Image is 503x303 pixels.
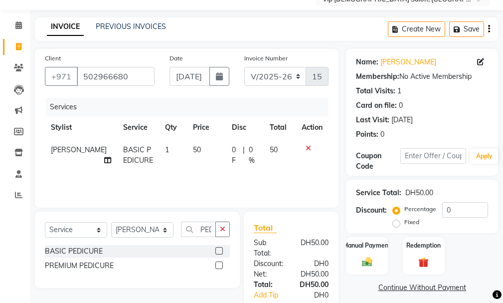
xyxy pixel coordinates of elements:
span: BASIC PEDICURE [123,145,153,165]
label: Percentage [404,205,436,214]
th: Stylist [45,116,117,139]
input: Search by Name/Mobile/Email/Code [77,67,155,86]
label: Fixed [404,218,419,227]
a: Continue Without Payment [348,283,496,293]
div: Discount: [356,205,387,216]
div: DH50.00 [291,238,336,259]
div: Net: [246,269,291,280]
th: Total [264,116,296,139]
span: 0 % [249,145,258,166]
span: Total [254,223,277,233]
th: Disc [226,116,264,139]
div: DH50.00 [291,269,336,280]
div: Points: [356,129,378,140]
span: 50 [193,145,201,154]
img: _gift.svg [415,256,432,269]
div: Discount: [246,259,291,269]
div: Services [46,98,336,116]
span: | [243,145,245,166]
input: Search or Scan [181,222,216,237]
label: Client [45,54,61,63]
a: Add Tip [246,290,299,301]
div: Total Visits: [356,86,395,96]
input: Enter Offer / Coupon Code [400,148,466,164]
th: Price [187,116,226,139]
div: No Active Membership [356,71,488,82]
span: 0 F [232,145,239,166]
th: Qty [159,116,187,139]
label: Manual Payment [343,241,391,250]
div: 0 [380,129,384,140]
div: BASIC PEDICURE [45,246,103,257]
div: DH0 [299,290,336,301]
span: 50 [270,145,278,154]
label: Redemption [406,241,441,250]
img: _cash.svg [359,256,375,268]
div: Name: [356,57,378,67]
div: Card on file: [356,100,397,111]
div: 1 [397,86,401,96]
span: 1 [165,145,169,154]
button: Save [449,21,484,37]
a: [PERSON_NAME] [380,57,436,67]
div: Coupon Code [356,151,400,172]
button: Apply [470,149,499,164]
a: PREVIOUS INVOICES [96,22,166,31]
span: [PERSON_NAME] [51,145,107,154]
div: DH0 [291,259,336,269]
div: Service Total: [356,188,401,198]
a: INVOICE [47,18,84,36]
label: Date [169,54,183,63]
div: [DATE] [391,115,413,125]
th: Action [296,116,329,139]
div: DH50.00 [291,280,336,290]
div: Membership: [356,71,399,82]
button: Create New [388,21,445,37]
div: Last Visit: [356,115,389,125]
button: +971 [45,67,78,86]
div: DH50.00 [405,188,433,198]
label: Invoice Number [244,54,288,63]
th: Service [117,116,159,139]
div: Total: [246,280,291,290]
div: PREMIUM PEDICURE [45,261,114,271]
div: Sub Total: [246,238,291,259]
div: 0 [399,100,403,111]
